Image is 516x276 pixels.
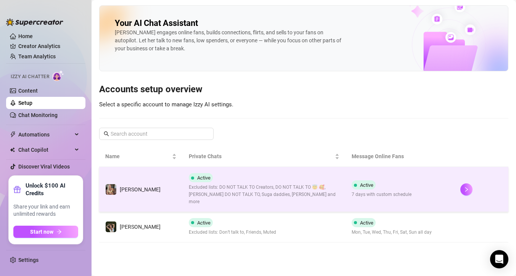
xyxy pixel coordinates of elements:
[18,144,72,156] span: Chat Copilot
[104,131,109,136] span: search
[106,184,116,195] img: Anne
[6,18,63,26] img: logo-BBDzfeDw.svg
[106,221,116,232] img: Anne
[10,147,15,152] img: Chat Copilot
[18,128,72,141] span: Automations
[18,112,58,118] a: Chat Monitoring
[352,191,412,198] span: 7 days with custom schedule
[13,203,78,218] span: Share your link and earn unlimited rewards
[52,70,64,81] img: AI Chatter
[346,146,454,167] th: Message Online Fans
[18,40,79,52] a: Creator Analytics
[56,229,62,234] span: arrow-right
[189,229,276,236] span: Excluded lists: Don’t talk to, Friends, Muted
[464,187,469,192] span: right
[197,175,211,181] span: Active
[99,101,233,108] span: Select a specific account to manage Izzy AI settings.
[99,146,183,167] th: Name
[30,229,53,235] span: Start now
[189,184,339,205] span: Excluded lists: DO NOT TALK TO Creators, DO NOT TALK TO 😇 🥰, [PERSON_NAME] DO NOT TALK TO, Suga d...
[115,18,198,29] h2: Your AI Chat Assistant
[490,250,508,268] div: Open Intercom Messenger
[13,226,78,238] button: Start nowarrow-right
[111,130,203,138] input: Search account
[10,132,16,138] span: thunderbolt
[115,29,344,53] div: [PERSON_NAME] engages online fans, builds connections, flirts, and sells to your fans on autopilo...
[18,164,70,170] a: Discover Viral Videos
[26,182,78,197] strong: Unlock $100 AI Credits
[360,220,373,226] span: Active
[99,83,508,96] h3: Accounts setup overview
[105,152,170,160] span: Name
[120,186,161,193] span: [PERSON_NAME]
[18,33,33,39] a: Home
[460,183,473,196] button: right
[11,73,49,80] span: Izzy AI Chatter
[18,53,56,59] a: Team Analytics
[352,229,432,236] span: Mon, Tue, Wed, Thu, Fri, Sat, Sun all day
[18,100,32,106] a: Setup
[18,88,38,94] a: Content
[183,146,346,167] th: Private Chats
[197,220,211,226] span: Active
[13,186,21,193] span: gift
[120,224,161,230] span: [PERSON_NAME]
[18,257,39,263] a: Settings
[360,182,373,188] span: Active
[189,152,333,160] span: Private Chats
